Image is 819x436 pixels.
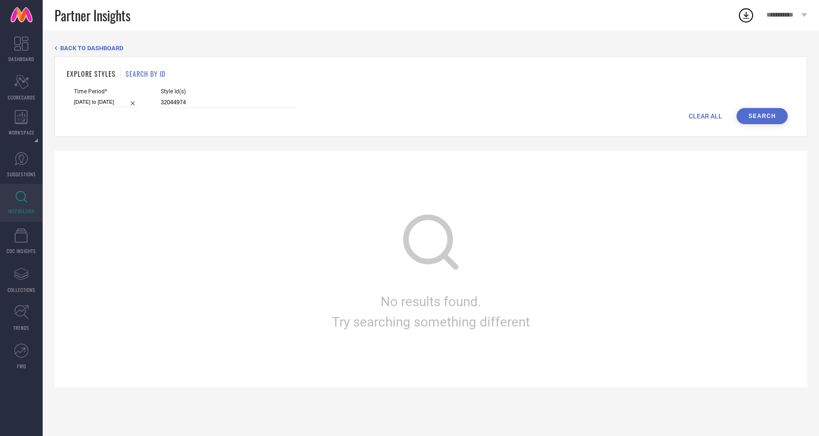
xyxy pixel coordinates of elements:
h1: EXPLORE STYLES [67,69,116,79]
span: BACK TO DASHBOARD [60,45,123,52]
span: No results found. [381,294,481,309]
span: SUGGESTIONS [7,171,36,178]
span: WORKSPACE [9,129,35,136]
span: DASHBOARD [9,55,34,63]
button: Search [737,108,788,124]
span: Try searching something different [332,314,530,330]
span: TRENDS [13,324,29,331]
span: Style Id(s) [161,88,298,95]
input: Select time period [74,97,139,107]
span: SCORECARDS [8,94,36,101]
span: Partner Insights [55,6,130,25]
span: FWD [17,363,26,370]
input: Enter comma separated style ids e.g. 12345, 67890 [161,97,298,108]
span: Time Period* [74,88,139,95]
span: CDC INSIGHTS [7,247,36,254]
span: INSPIRATION [8,208,35,215]
span: CLEAR ALL [689,112,722,120]
div: Back TO Dashboard [55,45,807,52]
div: Open download list [737,7,755,24]
h1: SEARCH BY ID [126,69,165,79]
span: COLLECTIONS [8,286,36,293]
